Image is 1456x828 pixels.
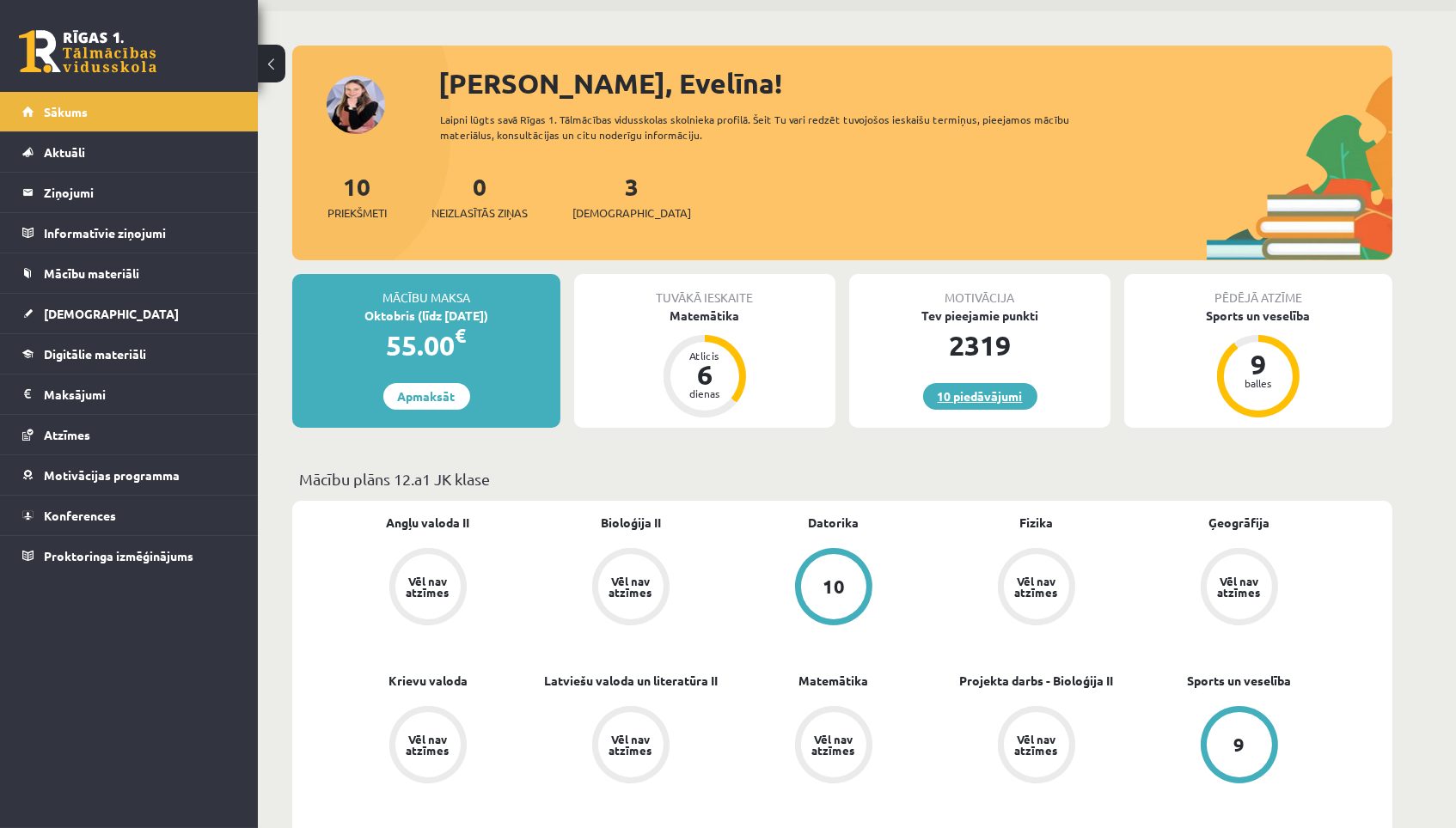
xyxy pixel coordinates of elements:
div: balles [1233,378,1284,388]
a: Matemātika Atlicis 6 dienas [574,307,835,420]
a: Ziņojumi [22,173,236,212]
a: Sports un veselība [1188,672,1292,690]
a: Vēl nav atzīmes [1138,548,1341,629]
a: Konferences [22,496,236,535]
span: Digitālie materiāli [44,346,146,362]
legend: Ziņojumi [44,173,236,212]
a: Ģeogrāfija [1209,514,1270,532]
div: Vēl nav atzīmes [810,734,858,756]
a: Atzīmes [22,415,236,454]
div: 55.00 [292,325,560,366]
span: Konferences [44,508,116,523]
a: Matemātika [799,672,869,690]
div: Sports un veselība [1124,307,1392,325]
a: Apmaksāt [383,383,470,410]
a: Bioloģija II [601,514,661,532]
div: Vēl nav atzīmes [404,575,452,598]
a: Vēl nav atzīmes [327,706,529,787]
span: [DEMOGRAPHIC_DATA] [44,306,179,321]
a: Digitālie materiāli [22,334,236,374]
a: Vēl nav atzīmes [935,706,1138,787]
span: Motivācijas programma [44,467,180,483]
a: Sākums [22,92,236,131]
a: Sports un veselība 9 balles [1124,307,1392,420]
a: 10 piedāvājumi [923,383,1037,410]
span: Neizlasītās ziņas [431,204,528,222]
a: Motivācijas programma [22,455,236,495]
div: Vēl nav atzīmes [607,575,655,598]
span: Mācību materiāli [44,265,139,281]
div: Pēdējā atzīme [1124,274,1392,307]
div: Vēl nav atzīmes [1012,575,1061,598]
a: Vēl nav atzīmes [529,548,732,629]
a: [DEMOGRAPHIC_DATA] [22,294,236,333]
span: € [456,323,467,348]
a: 10 [732,548,935,629]
span: Proktoringa izmēģinājums [44,548,193,563]
a: Rīgas 1. Tālmācības vidusskola [19,30,156,73]
p: Mācību plāns 12.a1 JK klase [299,467,1386,490]
a: 0Neizlasītās ziņas [431,171,528,222]
div: Mācību maksa [292,274,560,307]
a: 10Priekšmeti [327,171,387,222]
span: [DEMOGRAPHIC_DATA] [572,204,691,222]
a: Datorika [809,514,860,532]
div: Laipni lūgts savā Rīgas 1. Tālmācības vidusskolas skolnieka profilā. Šeit Tu vari redzēt tuvojošo... [440,112,1100,143]
a: Angļu valoda II [387,514,470,532]
div: 9 [1233,350,1284,378]
legend: Informatīvie ziņojumi [44,213,236,253]
span: Atzīmes [44,427,90,442]
a: Fizika [1020,514,1054,532]
a: Aktuāli [22,132,236,172]
div: Atlicis [679,350,731,361]
span: Priekšmeti [327,204,387,222]
a: Mācību materiāli [22,253,236,293]
div: Vēl nav atzīmes [1215,575,1263,598]
a: Informatīvie ziņojumi [22,213,236,253]
a: 3[DEMOGRAPHIC_DATA] [572,171,691,222]
a: Maksājumi [22,374,236,414]
div: Matemātika [574,307,835,325]
a: Vēl nav atzīmes [327,548,529,629]
legend: Maksājumi [44,374,236,414]
div: Oktobris (līdz [DATE]) [292,307,560,325]
div: Motivācija [849,274,1110,307]
div: 10 [823,577,845,596]
div: 2319 [849,325,1110,366]
div: [PERSON_NAME], Evelīna! [438,63,1392,104]
div: 9 [1234,735,1245,754]
span: Aktuāli [44,144,85,160]
a: Vēl nav atzīmes [732,706,935,787]
div: dienas [679,388,731,399]
div: 6 [679,361,731,388]
div: Vēl nav atzīmes [1012,734,1061,756]
a: Proktoringa izmēģinājums [22,536,236,575]
a: 9 [1138,706,1341,787]
a: Latviešu valoda un literatūra II [544,672,718,690]
a: Vēl nav atzīmes [529,706,732,787]
a: Krievu valoda [388,672,468,690]
div: Vēl nav atzīmes [404,734,452,756]
a: Vēl nav atzīmes [935,548,1138,629]
div: Tuvākā ieskaite [574,274,835,307]
a: Projekta darbs - Bioloģija II [960,672,1114,690]
span: Sākums [44,104,88,119]
div: Tev pieejamie punkti [849,307,1110,325]
div: Vēl nav atzīmes [607,734,655,756]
